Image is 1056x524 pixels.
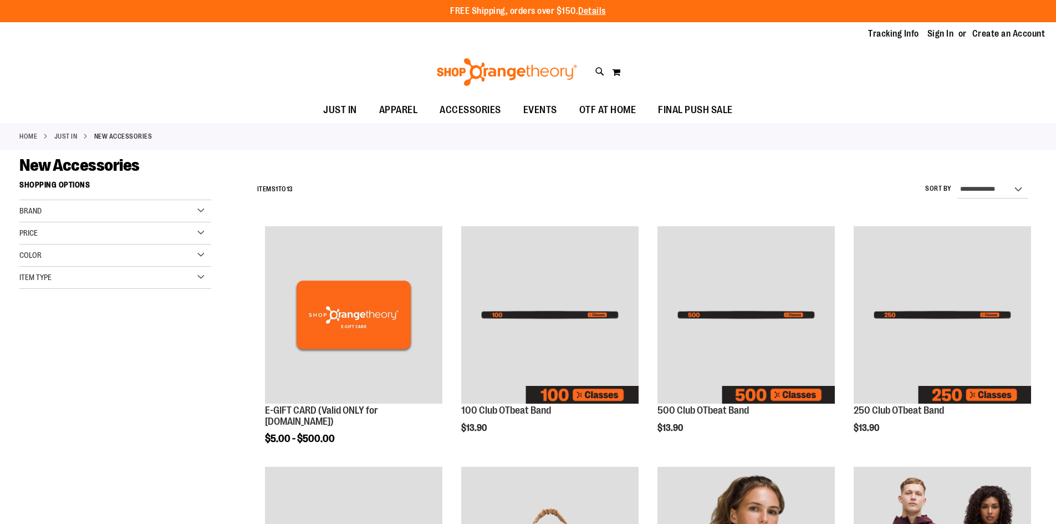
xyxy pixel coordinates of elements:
[19,156,140,175] span: New Accessories
[54,131,78,141] a: JUST IN
[461,226,639,405] a: Image of 100 Club OTbeat Band
[854,226,1031,404] img: Image of 250 Club OTbeat Band
[523,98,557,123] span: EVENTS
[265,226,442,404] img: E-GIFT CARD (Valid ONLY for ShopOrangetheory.com)
[456,221,644,456] div: product
[94,131,152,141] strong: New Accessories
[868,28,919,40] a: Tracking Info
[657,226,835,405] a: Image of 500 Club OTbeat Band
[658,98,733,123] span: FINAL PUSH SALE
[657,405,749,416] a: 500 Club OTbeat Band
[848,221,1037,456] div: product
[461,405,551,416] a: 100 Club OTbeat Band
[579,98,636,123] span: OTF AT HOME
[287,185,293,193] span: 13
[652,221,840,456] div: product
[379,98,418,123] span: APPAREL
[19,206,42,215] span: Brand
[568,98,647,123] a: OTF AT HOME
[257,181,293,198] h2: Items to
[927,28,954,40] a: Sign In
[578,6,606,16] a: Details
[512,98,568,123] a: EVENTS
[265,433,335,444] span: $5.00 - $500.00
[259,221,448,472] div: product
[440,98,501,123] span: ACCESSORIES
[854,405,944,416] a: 250 Club OTbeat Band
[461,226,639,404] img: Image of 100 Club OTbeat Band
[368,98,429,123] a: APPAREL
[925,184,952,194] label: Sort By
[657,226,835,404] img: Image of 500 Club OTbeat Band
[461,423,488,433] span: $13.90
[854,226,1031,405] a: Image of 250 Club OTbeat Band
[19,131,37,141] a: Home
[854,423,881,433] span: $13.90
[19,175,211,200] strong: Shopping Options
[265,405,378,427] a: E-GIFT CARD (Valid ONLY for [DOMAIN_NAME])
[657,423,685,433] span: $13.90
[312,98,368,123] a: JUST IN
[450,5,606,18] p: FREE Shipping, orders over $150.
[647,98,744,123] a: FINAL PUSH SALE
[19,273,52,282] span: Item Type
[19,251,42,260] span: Color
[265,226,442,405] a: E-GIFT CARD (Valid ONLY for ShopOrangetheory.com)
[428,98,512,123] a: ACCESSORIES
[435,58,579,86] img: Shop Orangetheory
[276,185,278,193] span: 1
[323,98,357,123] span: JUST IN
[972,28,1045,40] a: Create an Account
[19,228,38,237] span: Price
